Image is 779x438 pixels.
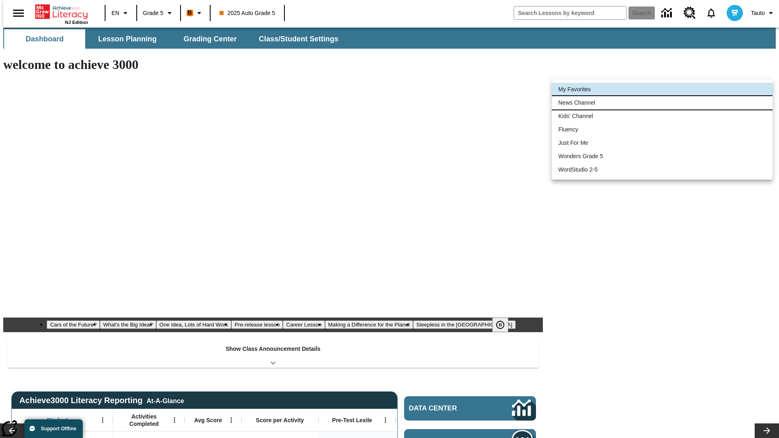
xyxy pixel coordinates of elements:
li: My Favorites [552,83,773,96]
li: WordStudio 2-5 [552,163,773,176]
li: Wonders Grade 5 [552,150,773,163]
li: News Channel [552,96,773,109]
li: Fluency [552,123,773,136]
li: Just For Me [552,136,773,150]
li: Kids' Channel [552,109,773,123]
